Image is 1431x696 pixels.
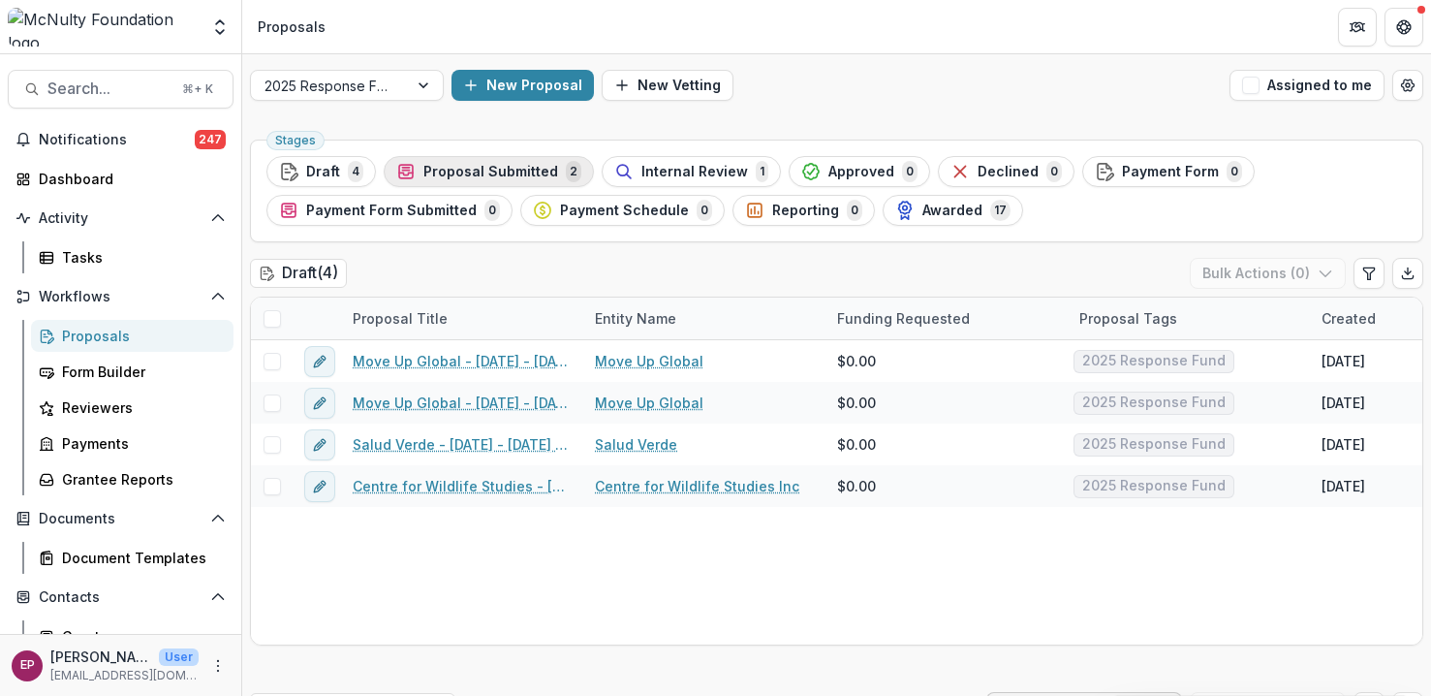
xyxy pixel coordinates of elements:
span: 0 [1227,161,1242,182]
a: Dashboard [8,163,233,195]
span: $0.00 [837,393,876,413]
a: Payments [31,427,233,459]
span: Notifications [39,132,195,148]
span: Proposal Submitted [423,164,558,180]
span: $0.00 [837,351,876,371]
button: New Proposal [451,70,594,101]
span: Activity [39,210,202,227]
a: Move Up Global - [DATE] - [DATE] Response Fund [353,393,572,413]
button: Proposal Submitted2 [384,156,594,187]
button: edit [304,346,335,377]
button: Open Activity [8,203,233,234]
a: Salud Verde - [DATE] - [DATE] Response Fund [353,434,572,455]
div: Proposal Tags [1068,298,1310,339]
span: Documents [39,511,202,527]
button: Open table manager [1392,70,1423,101]
span: Payment Form Submitted [306,203,477,219]
span: 0 [697,200,712,221]
a: Move Up Global [595,393,703,413]
span: 0 [847,200,862,221]
span: Payment Form [1122,164,1219,180]
img: McNulty Foundation logo [8,8,199,47]
p: [PERSON_NAME] [50,647,151,667]
button: edit [304,471,335,502]
a: Move Up Global [595,351,703,371]
span: $0.00 [837,476,876,496]
button: Payment Form Submitted0 [266,195,513,226]
h2: Draft ( 4 ) [250,259,347,287]
button: New Vetting [602,70,733,101]
button: Open Contacts [8,582,233,613]
button: Get Help [1384,8,1423,47]
div: Proposal Tags [1068,308,1189,329]
div: Reviewers [62,397,218,418]
div: Entity Name [583,298,825,339]
div: Proposals [62,326,218,346]
nav: breadcrumb [250,13,333,41]
div: Payments [62,433,218,454]
div: Entity Name [583,308,688,329]
button: Reporting0 [732,195,875,226]
a: Tasks [31,241,233,273]
div: Grantees [62,626,218,647]
p: [EMAIL_ADDRESS][DOMAIN_NAME] [50,667,199,684]
a: Grantees [31,620,233,652]
button: Open entity switcher [206,8,233,47]
span: Search... [47,79,171,98]
a: Salud Verde [595,434,677,455]
span: 0 [902,161,918,182]
button: Open Workflows [8,281,233,312]
span: 17 [990,200,1011,221]
button: Notifications247 [8,124,233,155]
a: Grantee Reports [31,463,233,495]
button: edit [304,388,335,419]
div: Esther Park [20,659,35,672]
a: Centre for Wildlife Studies Inc [595,476,799,496]
div: Tasks [62,247,218,268]
div: Form Builder [62,362,218,382]
button: Export table data [1392,258,1423,289]
button: edit [304,429,335,460]
div: Created [1310,308,1387,329]
div: Proposals [258,16,326,37]
button: Payment Form0 [1082,156,1255,187]
button: More [206,654,230,678]
span: $0.00 [837,434,876,455]
div: [DATE] [1322,351,1365,371]
span: Awarded [922,203,982,219]
div: Proposal Title [341,308,459,329]
button: Bulk Actions (0) [1190,258,1346,289]
div: Proposal Title [341,298,583,339]
button: Declined0 [938,156,1074,187]
a: Move Up Global - [DATE] - [DATE] Response Fund [353,351,572,371]
button: Assigned to me [1229,70,1384,101]
button: Payment Schedule0 [520,195,725,226]
span: Stages [275,134,316,147]
span: Payment Schedule [560,203,689,219]
span: 1 [756,161,768,182]
div: Funding Requested [825,308,981,329]
button: Edit table settings [1353,258,1384,289]
span: Approved [828,164,894,180]
p: User [159,649,199,666]
span: Contacts [39,589,202,606]
span: Reporting [772,203,839,219]
div: ⌘ + K [178,79,217,100]
a: Proposals [31,320,233,352]
a: Form Builder [31,356,233,388]
span: 0 [1046,161,1062,182]
a: Centre for Wildlife Studies - [DATE] - [DATE] Response Fund [353,476,572,496]
div: Funding Requested [825,298,1068,339]
span: Workflows [39,289,202,305]
button: Partners [1338,8,1377,47]
div: Document Templates [62,548,218,568]
span: 0 [484,200,500,221]
span: Draft [306,164,340,180]
span: Internal Review [641,164,748,180]
div: [DATE] [1322,434,1365,455]
a: Reviewers [31,392,233,424]
span: 247 [195,130,226,149]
